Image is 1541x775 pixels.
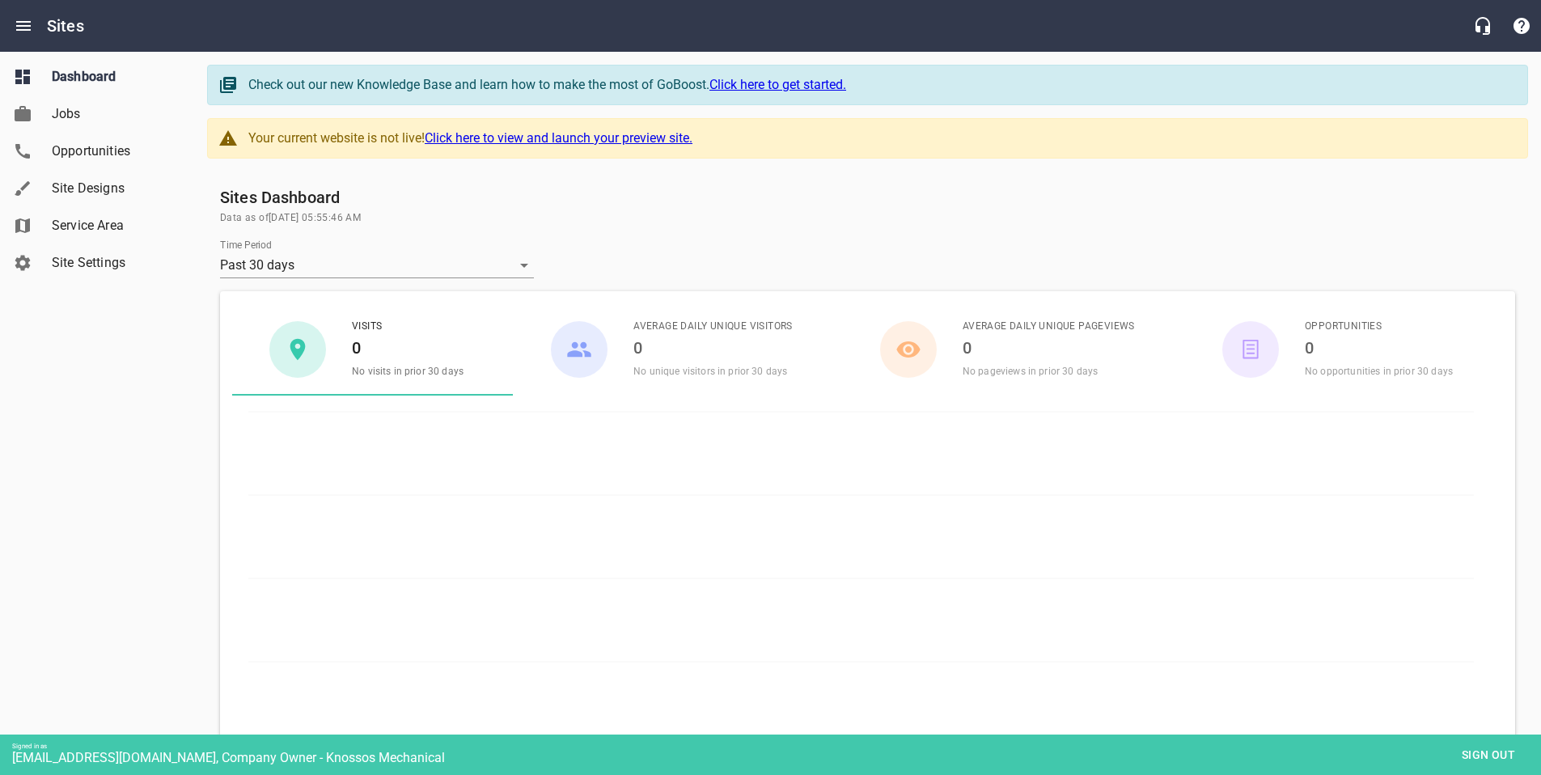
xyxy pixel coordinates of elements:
span: Site Settings [52,253,175,273]
span: Site Designs [52,179,175,198]
div: [EMAIL_ADDRESS][DOMAIN_NAME], Company Owner - Knossos Mechanical [12,750,1541,765]
label: Time Period [220,240,272,250]
span: Service Area [52,216,175,235]
span: Opportunities [1305,319,1453,335]
button: Open drawer [4,6,43,45]
h6: 0 [352,335,464,361]
button: Live Chat [1463,6,1502,45]
button: Sign out [1448,740,1529,770]
span: No visits in prior 30 days [352,366,464,377]
span: Average Daily Unique Pageviews [963,319,1135,335]
a: Click here to get started. [709,77,846,92]
div: Past 30 days [220,252,534,278]
div: Your current website is not live! [248,129,1511,148]
button: Support Portal [1502,6,1541,45]
a: Click here to view and launch your preview site. [425,130,692,146]
h6: 0 [1305,335,1453,361]
span: Jobs [52,104,175,124]
span: No pageviews in prior 30 days [963,366,1098,377]
h6: Sites Dashboard [220,184,1515,210]
span: Average Daily Unique Visitors [633,319,793,335]
span: Visits [352,319,464,335]
h6: Sites [47,13,84,39]
span: No unique visitors in prior 30 days [633,366,787,377]
h6: 0 [963,335,1135,361]
div: Signed in as [12,743,1541,750]
h6: 0 [633,335,793,361]
div: Check out our new Knowledge Base and learn how to make the most of GoBoost. [248,75,1511,95]
span: No opportunities in prior 30 days [1305,366,1453,377]
span: Sign out [1454,745,1522,765]
span: Opportunities [52,142,175,161]
span: Dashboard [52,67,175,87]
a: Your current website is not live!Click here to view and launch your preview site. [207,118,1528,159]
span: Data as of [DATE] 05:55:46 AM [220,210,1515,227]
